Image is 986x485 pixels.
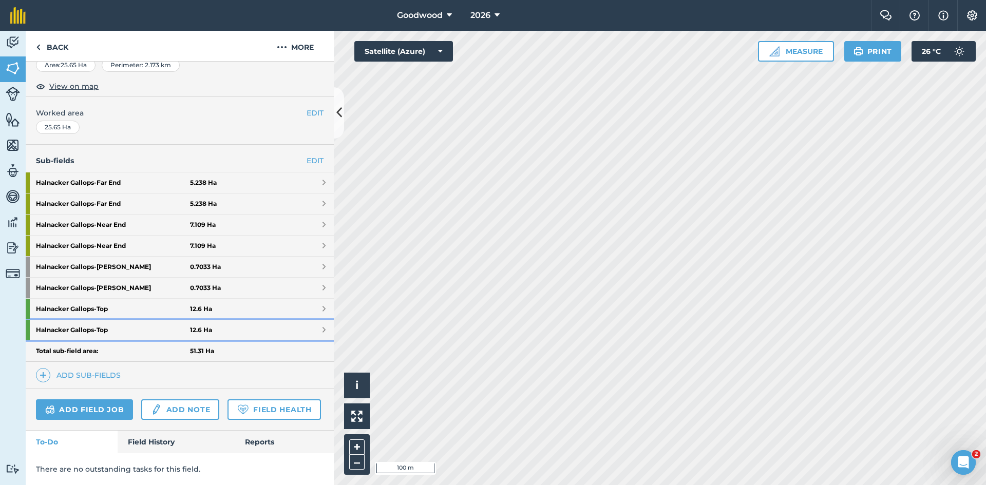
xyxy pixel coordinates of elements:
[26,193,334,214] a: Halnacker Gallops-Far End5.238 Ha
[36,257,190,277] strong: Halnacker Gallops - [PERSON_NAME]
[26,31,79,61] a: Back
[36,172,190,193] strong: Halnacker Gallops - Far End
[349,455,365,470] button: –
[908,10,921,21] img: A question mark icon
[351,411,363,422] img: Four arrows, one pointing top left, one top right, one bottom right and the last bottom left
[36,59,96,72] div: Area : 25.65 Ha
[36,236,190,256] strong: Halnacker Gallops - Near End
[922,41,941,62] span: 26 ° C
[758,41,834,62] button: Measure
[344,373,370,398] button: i
[912,41,976,62] button: 26 °C
[36,463,324,475] p: There are no outstanding tasks for this field.
[10,7,26,24] img: fieldmargin Logo
[354,41,453,62] button: Satellite (Azure)
[190,242,216,250] strong: 7.109 Ha
[951,450,976,475] iframe: Intercom live chat
[190,179,217,187] strong: 5.238 Ha
[26,431,118,453] a: To-Do
[6,87,20,101] img: svg+xml;base64,PD94bWwgdmVyc2lvbj0iMS4wIiBlbmNvZGluZz0idXRmLTgiPz4KPCEtLSBHZW5lcmF0b3I6IEFkb2JlIE...
[6,112,20,127] img: svg+xml;base64,PHN2ZyB4bWxucz0iaHR0cDovL3d3dy53My5vcmcvMjAwMC9zdmciIHdpZHRoPSI1NiIgaGVpZ2h0PSI2MC...
[26,320,334,340] a: Halnacker Gallops-Top12.6 Ha
[190,326,212,334] strong: 12.6 Ha
[26,215,334,235] a: Halnacker Gallops-Near End7.109 Ha
[36,299,190,319] strong: Halnacker Gallops - Top
[40,369,47,381] img: svg+xml;base64,PHN2ZyB4bWxucz0iaHR0cDovL3d3dy53My5vcmcvMjAwMC9zdmciIHdpZHRoPSIxNCIgaGVpZ2h0PSIyNC...
[36,368,125,382] a: Add sub-fields
[854,45,863,57] img: svg+xml;base64,PHN2ZyB4bWxucz0iaHR0cDovL3d3dy53My5vcmcvMjAwMC9zdmciIHdpZHRoPSIxOSIgaGVpZ2h0PSIyNC...
[6,189,20,204] img: svg+xml;base64,PD94bWwgdmVyc2lvbj0iMS4wIiBlbmNvZGluZz0idXRmLTgiPz4KPCEtLSBHZW5lcmF0b3I6IEFkb2JlIE...
[190,221,216,229] strong: 7.109 Ha
[470,9,490,22] span: 2026
[190,305,212,313] strong: 12.6 Ha
[349,439,365,455] button: +
[36,80,99,92] button: View on map
[397,9,443,22] span: Goodwood
[26,278,334,298] a: Halnacker Gallops-[PERSON_NAME]0.7033 Ha
[235,431,334,453] a: Reports
[966,10,978,21] img: A cog icon
[118,431,234,453] a: Field History
[36,320,190,340] strong: Halnacker Gallops - Top
[36,193,190,214] strong: Halnacker Gallops - Far End
[26,236,334,256] a: Halnacker Gallops-Near End7.109 Ha
[45,403,55,416] img: svg+xml;base64,PD94bWwgdmVyc2lvbj0iMS4wIiBlbmNvZGluZz0idXRmLTgiPz4KPCEtLSBHZW5lcmF0b3I6IEFkb2JlIE...
[6,163,20,179] img: svg+xml;base64,PD94bWwgdmVyc2lvbj0iMS4wIiBlbmNvZGluZz0idXRmLTgiPz4KPCEtLSBHZW5lcmF0b3I6IEFkb2JlIE...
[26,257,334,277] a: Halnacker Gallops-[PERSON_NAME]0.7033 Ha
[6,240,20,256] img: svg+xml;base64,PD94bWwgdmVyc2lvbj0iMS4wIiBlbmNvZGluZz0idXRmLTgiPz4KPCEtLSBHZW5lcmF0b3I6IEFkb2JlIE...
[880,10,892,21] img: Two speech bubbles overlapping with the left bubble in the forefront
[36,121,80,134] div: 25.65 Ha
[6,138,20,153] img: svg+xml;base64,PHN2ZyB4bWxucz0iaHR0cDovL3d3dy53My5vcmcvMjAwMC9zdmciIHdpZHRoPSI1NiIgaGVpZ2h0PSI2MC...
[6,215,20,230] img: svg+xml;base64,PD94bWwgdmVyc2lvbj0iMS4wIiBlbmNvZGluZz0idXRmLTgiPz4KPCEtLSBHZW5lcmF0b3I6IEFkb2JlIE...
[36,399,133,420] a: Add field job
[190,347,214,355] strong: 51.31 Ha
[190,263,221,271] strong: 0.7033 Ha
[36,347,190,355] strong: Total sub-field area:
[141,399,219,420] a: Add note
[26,172,334,193] a: Halnacker Gallops-Far End5.238 Ha
[257,31,334,61] button: More
[844,41,902,62] button: Print
[36,80,45,92] img: svg+xml;base64,PHN2ZyB4bWxucz0iaHR0cDovL3d3dy53My5vcmcvMjAwMC9zdmciIHdpZHRoPSIxOCIgaGVpZ2h0PSIyNC...
[26,155,334,166] h4: Sub-fields
[36,107,324,119] span: Worked area
[277,41,287,53] img: svg+xml;base64,PHN2ZyB4bWxucz0iaHR0cDovL3d3dy53My5vcmcvMjAwMC9zdmciIHdpZHRoPSIyMCIgaGVpZ2h0PSIyNC...
[769,46,780,56] img: Ruler icon
[227,399,320,420] a: Field Health
[190,200,217,208] strong: 5.238 Ha
[49,81,99,92] span: View on map
[355,379,358,392] span: i
[307,155,324,166] a: EDIT
[6,61,20,76] img: svg+xml;base64,PHN2ZyB4bWxucz0iaHR0cDovL3d3dy53My5vcmcvMjAwMC9zdmciIHdpZHRoPSI1NiIgaGVpZ2h0PSI2MC...
[6,266,20,281] img: svg+xml;base64,PD94bWwgdmVyc2lvbj0iMS4wIiBlbmNvZGluZz0idXRmLTgiPz4KPCEtLSBHZW5lcmF0b3I6IEFkb2JlIE...
[190,284,221,292] strong: 0.7033 Ha
[150,403,162,416] img: svg+xml;base64,PD94bWwgdmVyc2lvbj0iMS4wIiBlbmNvZGluZz0idXRmLTgiPz4KPCEtLSBHZW5lcmF0b3I6IEFkb2JlIE...
[972,450,980,458] span: 2
[36,41,41,53] img: svg+xml;base64,PHN2ZyB4bWxucz0iaHR0cDovL3d3dy53My5vcmcvMjAwMC9zdmciIHdpZHRoPSI5IiBoZWlnaHQ9IjI0Ii...
[6,464,20,474] img: svg+xml;base64,PD94bWwgdmVyc2lvbj0iMS4wIiBlbmNvZGluZz0idXRmLTgiPz4KPCEtLSBHZW5lcmF0b3I6IEFkb2JlIE...
[102,59,180,72] div: Perimeter : 2.173 km
[307,107,324,119] button: EDIT
[26,299,334,319] a: Halnacker Gallops-Top12.6 Ha
[6,35,20,50] img: svg+xml;base64,PD94bWwgdmVyc2lvbj0iMS4wIiBlbmNvZGluZz0idXRmLTgiPz4KPCEtLSBHZW5lcmF0b3I6IEFkb2JlIE...
[938,9,949,22] img: svg+xml;base64,PHN2ZyB4bWxucz0iaHR0cDovL3d3dy53My5vcmcvMjAwMC9zdmciIHdpZHRoPSIxNyIgaGVpZ2h0PSIxNy...
[949,41,970,62] img: svg+xml;base64,PD94bWwgdmVyc2lvbj0iMS4wIiBlbmNvZGluZz0idXRmLTgiPz4KPCEtLSBHZW5lcmF0b3I6IEFkb2JlIE...
[36,215,190,235] strong: Halnacker Gallops - Near End
[36,278,190,298] strong: Halnacker Gallops - [PERSON_NAME]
